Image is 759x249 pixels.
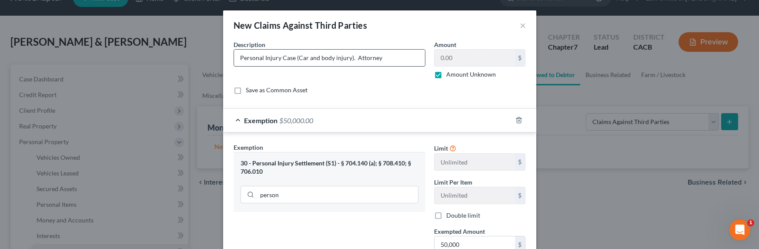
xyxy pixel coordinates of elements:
[435,50,515,66] input: 0.00
[747,219,754,226] span: 1
[435,154,515,170] input: --
[435,187,515,204] input: --
[515,50,525,66] div: $
[515,154,525,170] div: $
[257,186,418,203] input: Search exemption rules...
[246,86,308,94] label: Save as Common Asset
[434,178,472,187] label: Limit Per Item
[515,187,525,204] div: $
[234,50,425,66] input: Describe...
[234,41,265,48] span: Description
[241,159,418,175] div: 30 - Personal Injury Settlement (S1) - § 704.140 (a); § 708.410; § 706.010
[244,116,278,124] span: Exemption
[729,219,750,240] iframe: Intercom live chat
[434,145,448,152] span: Limit
[279,116,313,124] span: $50,000.00
[234,144,263,151] span: Exemption
[234,19,368,31] div: New Claims Against Third Parties
[434,228,485,235] span: Exempted Amount
[446,70,496,79] label: Amount Unknown
[434,40,456,49] label: Amount
[520,20,526,30] button: ×
[446,211,480,220] label: Double limit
